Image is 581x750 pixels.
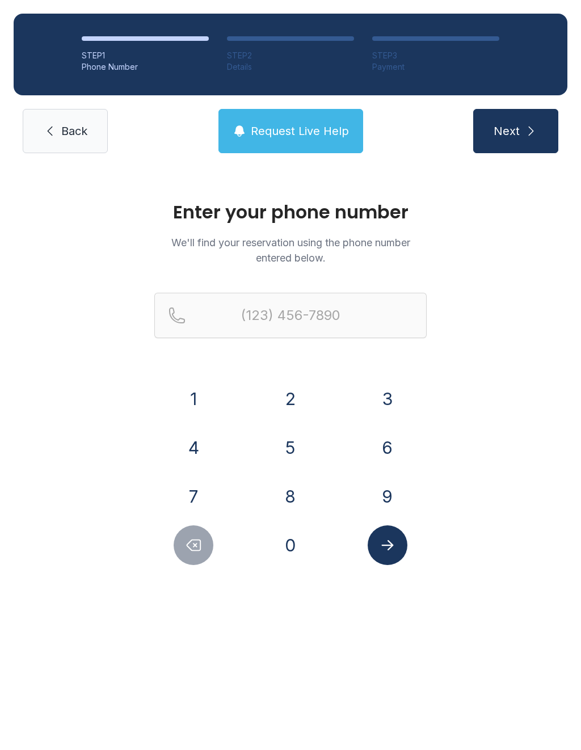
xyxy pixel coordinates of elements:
[227,50,354,61] div: STEP 2
[372,61,499,73] div: Payment
[372,50,499,61] div: STEP 3
[82,50,209,61] div: STEP 1
[271,477,310,516] button: 8
[154,203,427,221] h1: Enter your phone number
[494,123,520,139] span: Next
[82,61,209,73] div: Phone Number
[154,235,427,266] p: We'll find your reservation using the phone number entered below.
[368,379,407,419] button: 3
[174,428,213,467] button: 4
[368,477,407,516] button: 9
[174,525,213,565] button: Delete number
[368,428,407,467] button: 6
[271,428,310,467] button: 5
[174,379,213,419] button: 1
[368,525,407,565] button: Submit lookup form
[251,123,349,139] span: Request Live Help
[271,379,310,419] button: 2
[227,61,354,73] div: Details
[174,477,213,516] button: 7
[271,525,310,565] button: 0
[61,123,87,139] span: Back
[154,293,427,338] input: Reservation phone number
